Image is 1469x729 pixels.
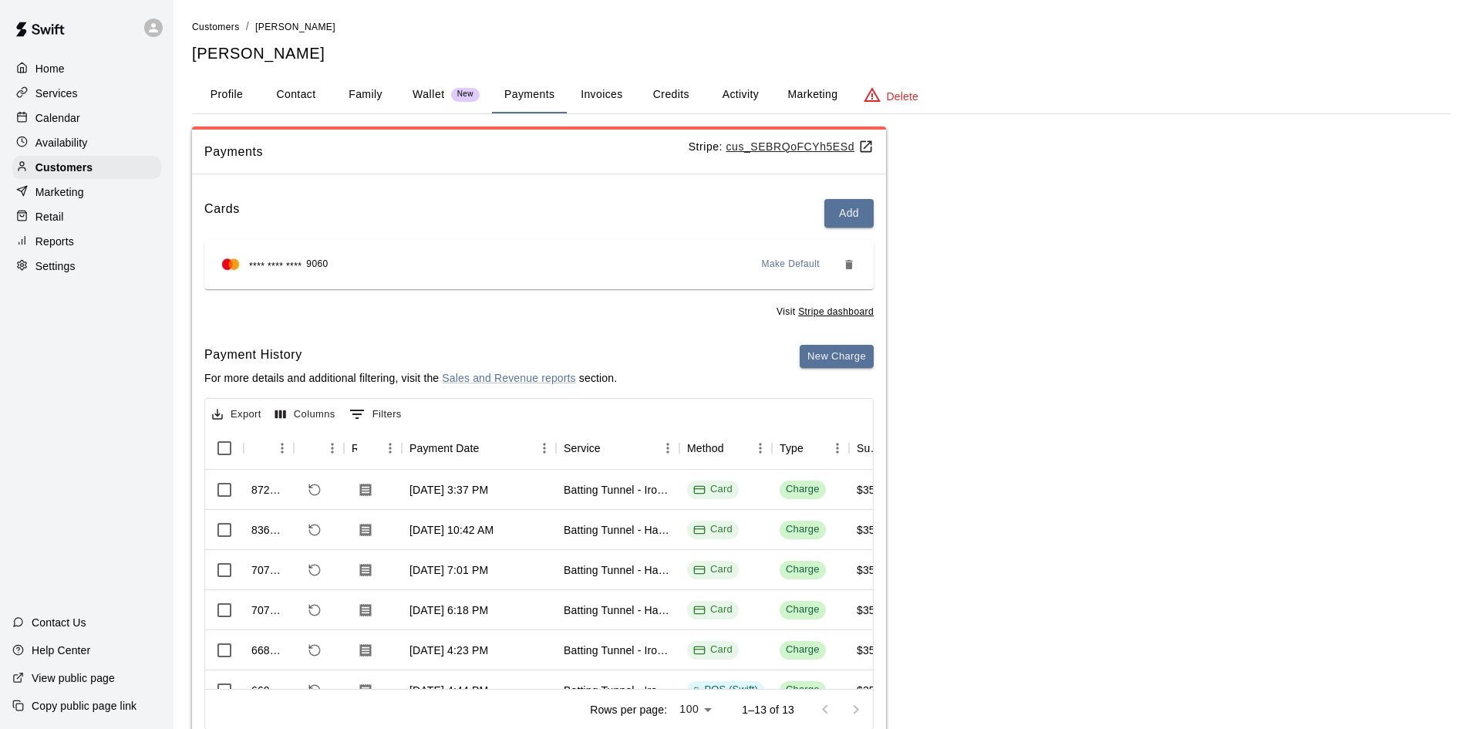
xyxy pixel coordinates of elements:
[251,683,286,698] div: 660105
[777,305,874,320] span: Visit
[261,76,331,113] button: Contact
[693,602,733,617] div: Card
[35,209,64,224] p: Retail
[251,482,286,498] div: 872400
[857,643,891,658] div: $35.00
[693,562,733,577] div: Card
[409,522,494,538] div: Sep 25, 2025, 10:42 AM
[271,437,294,460] button: Menu
[302,677,328,704] span: Refund payment
[12,181,161,204] div: Marketing
[636,76,706,113] button: Credits
[331,76,400,113] button: Family
[409,683,488,698] div: Jun 20, 2025, 4:44 PM
[786,562,820,577] div: Charge
[246,19,249,35] li: /
[379,437,402,460] button: Menu
[533,437,556,460] button: Menu
[12,205,161,228] a: Retail
[689,139,874,155] p: Stripe:
[12,82,161,105] a: Services
[772,427,849,470] div: Type
[837,252,861,277] button: Remove
[857,522,891,538] div: $35.00
[35,234,74,249] p: Reports
[824,199,874,228] button: Add
[12,255,161,278] a: Settings
[590,702,667,717] p: Rows per page:
[192,20,240,32] a: Customers
[294,427,344,470] div: Refund
[302,637,328,663] span: Refund payment
[302,597,328,623] span: Refund payment
[302,437,323,459] button: Sort
[204,199,240,228] h6: Cards
[251,562,286,578] div: 707388
[786,602,820,617] div: Charge
[556,427,679,470] div: Service
[192,19,1450,35] nav: breadcrumb
[726,140,874,153] a: cus_SEBRQoFCYh5ESd
[409,482,488,498] div: Oct 13, 2025, 3:37 PM
[302,557,328,583] span: Refund payment
[693,522,733,537] div: Card
[786,522,820,537] div: Charge
[762,257,820,272] span: Make Default
[804,437,825,459] button: Sort
[857,482,891,498] div: $35.00
[706,76,775,113] button: Activity
[35,160,93,175] p: Customers
[192,43,1450,64] h5: [PERSON_NAME]
[344,427,402,470] div: Receipt
[480,437,501,459] button: Sort
[826,437,849,460] button: Menu
[409,602,488,618] div: Jul 18, 2025, 6:18 PM
[12,131,161,154] a: Availability
[32,643,90,658] p: Help Center
[345,402,406,427] button: Show filters
[192,22,240,32] span: Customers
[800,345,874,369] button: New Charge
[451,89,480,100] span: New
[12,57,161,80] a: Home
[35,258,76,274] p: Settings
[564,522,672,538] div: Batting Tunnel - Hack Attack
[775,76,850,113] button: Marketing
[204,345,617,365] h6: Payment History
[442,372,575,384] a: Sales and Revenue reports
[749,437,772,460] button: Menu
[693,643,733,657] div: Card
[601,437,622,459] button: Sort
[409,562,488,578] div: Jul 18, 2025, 7:01 PM
[251,602,286,618] div: 707346
[798,306,874,317] u: Stripe dashboard
[12,106,161,130] a: Calendar
[12,156,161,179] a: Customers
[32,670,115,686] p: View public page
[564,482,672,498] div: Batting Tunnel - Iron Mike Pitching Machine
[321,437,344,460] button: Menu
[564,683,672,698] div: Batting Tunnel - Iron Mike Pitching Machine
[564,602,672,618] div: Batting Tunnel - Hack Attack
[679,427,772,470] div: Method
[302,477,328,503] span: Refund payment
[357,437,379,459] button: Sort
[352,677,379,704] button: Download Receipt
[673,698,717,721] div: 100
[409,427,480,470] div: Payment Date
[32,615,86,630] p: Contact Us
[693,482,733,497] div: Card
[208,403,265,427] button: Export
[786,482,820,497] div: Charge
[786,643,820,657] div: Charge
[756,252,827,277] button: Make Default
[887,89,918,104] p: Delete
[352,427,357,470] div: Receipt
[857,683,891,698] div: $35.00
